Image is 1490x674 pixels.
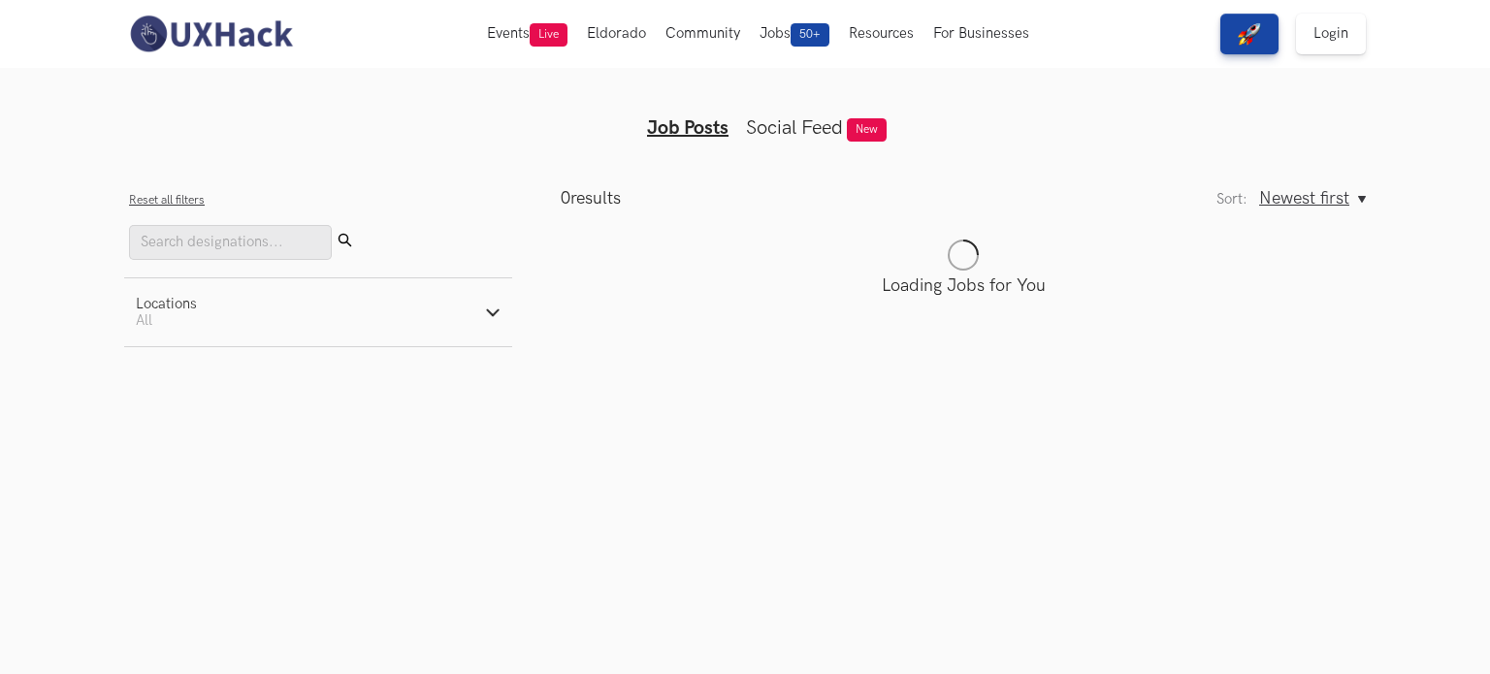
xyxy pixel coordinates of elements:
ul: Tabs Interface [372,85,1117,140]
span: 50+ [791,23,829,47]
img: UXHack-logo.png [124,14,297,54]
a: Social Feed [746,116,843,140]
span: Live [530,23,567,47]
span: All [136,312,152,329]
img: rocket [1238,22,1261,46]
p: Loading Jobs for You [561,275,1366,296]
span: New [847,118,887,142]
span: 0 [561,188,570,209]
a: Login [1296,14,1366,54]
div: Locations [136,296,197,312]
button: Reset all filters [129,193,205,208]
label: Sort: [1216,191,1247,208]
p: results [561,188,621,209]
button: LocationsAll [124,278,512,346]
span: Newest first [1259,188,1349,209]
button: Newest first, Sort: [1259,188,1366,209]
a: Job Posts [647,116,729,140]
input: Search [129,225,332,260]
